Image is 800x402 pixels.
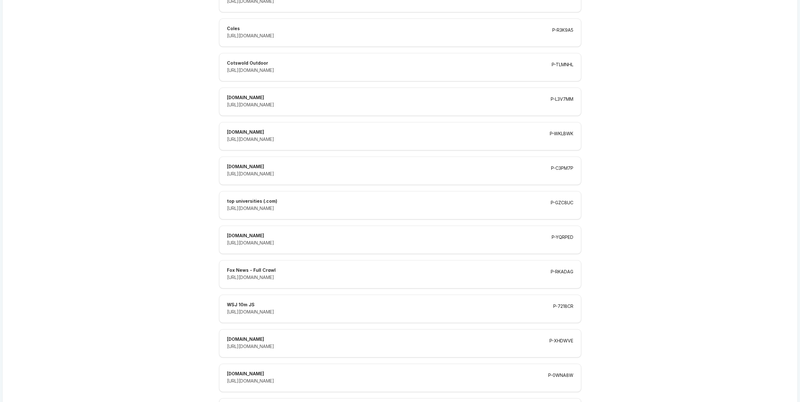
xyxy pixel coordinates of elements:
[543,164,581,177] div: P-C3PM7P
[227,171,536,177] div: [URL][DOMAIN_NAME]
[543,95,581,108] div: P-L3V7MM
[227,61,537,65] div: Cotswold Outdoor
[542,337,581,350] div: P-XHDWVE
[545,26,581,39] div: P-R3K9A5
[227,164,536,169] div: [DOMAIN_NAME]
[219,88,581,116] a: [DOMAIN_NAME][URL][DOMAIN_NAME]P-L3V7MM
[227,337,534,341] div: [DOMAIN_NAME]
[227,95,536,100] div: [DOMAIN_NAME]
[227,67,537,73] div: [URL][DOMAIN_NAME]
[227,205,536,212] div: [URL][DOMAIN_NAME]
[227,26,537,31] div: Coles
[227,130,535,134] div: [DOMAIN_NAME]
[227,102,536,108] div: [URL][DOMAIN_NAME]
[543,199,581,212] div: P-GZC8UC
[227,309,538,315] div: [URL][DOMAIN_NAME]
[219,157,581,185] a: [DOMAIN_NAME][URL][DOMAIN_NAME]P-C3PM7P
[219,53,581,81] a: Cotswold Outdoor[URL][DOMAIN_NAME]P-TLMNHL
[219,364,581,392] a: [DOMAIN_NAME][URL][DOMAIN_NAME]P-0WNA8W
[227,274,536,281] div: [URL][DOMAIN_NAME]
[219,191,581,219] a: top universities (.com)[URL][DOMAIN_NAME]P-GZC8UC
[544,61,581,73] div: P-TLMNHL
[227,233,537,238] div: [DOMAIN_NAME]
[219,226,581,254] a: [DOMAIN_NAME][URL][DOMAIN_NAME]P-YQRPED
[541,372,581,384] div: P-0WNA8W
[219,329,581,357] a: [DOMAIN_NAME][URL][DOMAIN_NAME]P-XHDWVE
[227,303,538,307] div: WSJ 10m JS
[227,268,536,272] div: Fox News - Full Crawl
[546,303,581,315] div: P-7218CR
[542,130,581,142] div: P-WKLBWK
[219,122,581,150] a: [DOMAIN_NAME][URL][DOMAIN_NAME]P-WKLBWK
[544,233,581,246] div: P-YQRPED
[219,295,581,323] a: WSJ 10m JS[URL][DOMAIN_NAME]P-7218CR
[227,199,536,203] div: top universities (.com)
[219,260,581,288] a: Fox News - Full Crawl[URL][DOMAIN_NAME]P-RKADAG
[227,136,535,142] div: [URL][DOMAIN_NAME]
[227,240,537,246] div: [URL][DOMAIN_NAME]
[543,268,581,281] div: P-RKADAG
[227,372,533,376] div: [DOMAIN_NAME]
[227,33,537,39] div: [URL][DOMAIN_NAME]
[227,343,534,350] div: [URL][DOMAIN_NAME]
[219,19,581,47] a: Coles[URL][DOMAIN_NAME]P-R3K9A5
[227,378,533,384] div: [URL][DOMAIN_NAME]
